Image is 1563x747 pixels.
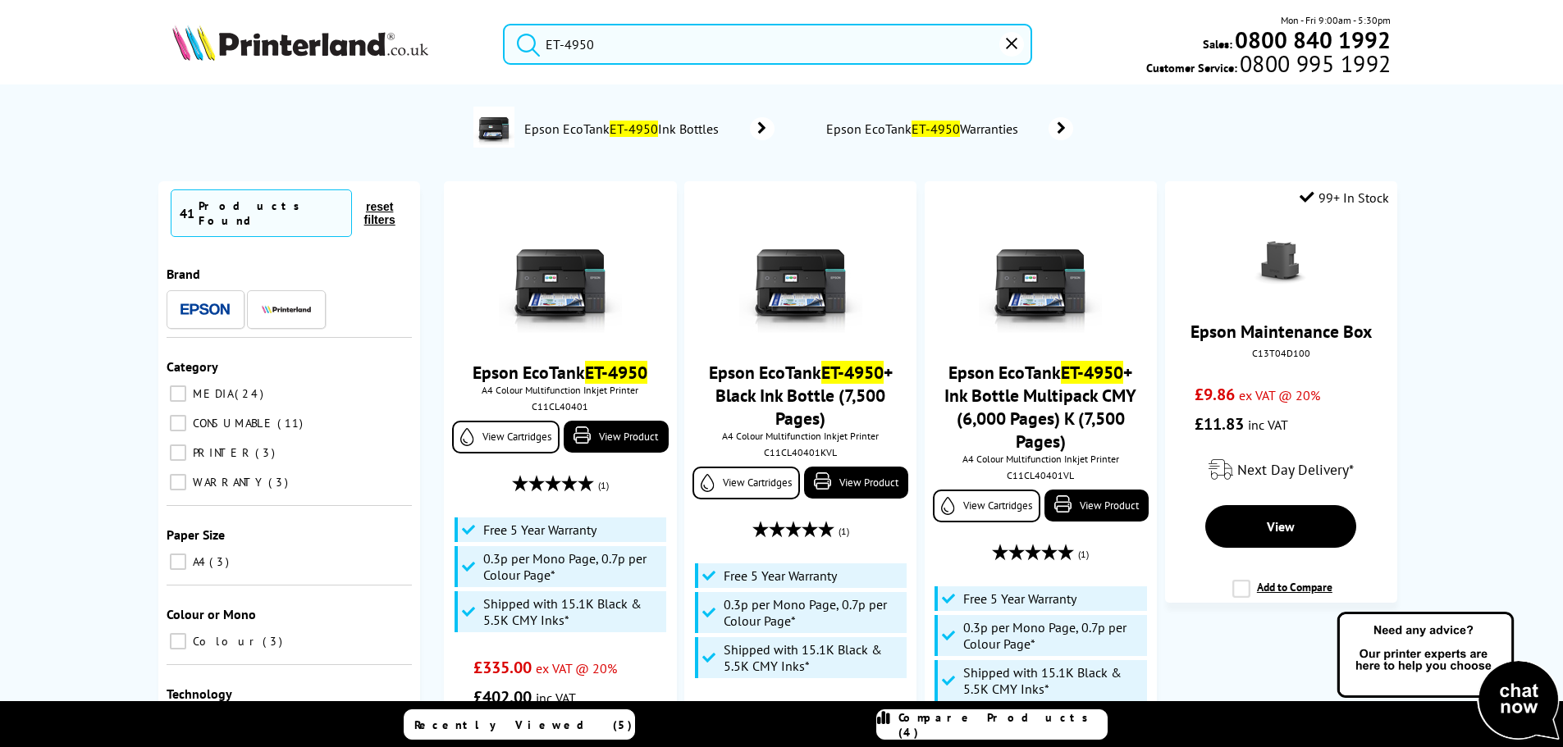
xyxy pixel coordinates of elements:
img: Open Live Chat window [1333,609,1563,744]
span: 3 [209,554,233,569]
a: Epson EcoTankET-4950 [473,361,647,384]
a: Printerland Logo [172,25,483,64]
span: PRINTER [189,445,254,460]
span: Compare Products (4) [898,710,1107,740]
img: Printerland Logo [172,25,428,61]
button: reset filters [352,199,408,227]
a: Epson EcoTankET-4950+ Ink Bottle Multipack CMY (6,000 Pages) K (7,500 Pages) [944,361,1136,453]
span: 0.3p per Mono Page, 0.7p per Colour Page* [963,619,1142,652]
input: WARRANTY 3 [170,474,186,490]
div: C11CL40401VL [937,469,1145,481]
span: View [1267,518,1295,535]
mark: ET-4950 [1061,361,1123,384]
img: epson-et-4950-deptimage.jpg [473,107,514,148]
span: Free 5 Year Warranty [963,590,1076,607]
img: epson-et-4950-front-small.jpg [499,210,622,333]
a: Epson EcoTankET-4950Warranties [824,117,1073,140]
img: epson-et-4950-front-small.jpg [739,210,862,333]
span: Mon - Fri 9:00am - 5:30pm [1281,12,1391,28]
a: View Cartridges [933,490,1040,522]
span: CONSUMABLE [189,416,276,430]
span: 0800 995 1992 [1237,56,1391,71]
span: A4 Colour Multifunction Inkjet Printer [933,453,1149,465]
span: ex VAT @ 20% [536,660,617,676]
span: WARRANTY [189,475,267,490]
a: Epson Maintenance Box [1191,320,1372,343]
span: Customer Service: [1146,56,1391,75]
img: epson-et-4950-front-small.jpg [979,210,1102,333]
mark: ET-4950 [821,361,884,384]
span: Colour or Mono [167,606,256,622]
span: £335.00 [473,657,532,678]
b: 0800 840 1992 [1235,25,1391,55]
span: ex VAT @ 20% [1239,387,1320,403]
span: Brand [167,266,200,282]
div: 99+ In Stock [1300,189,1389,206]
span: Category [167,358,218,375]
span: £402.00 [473,686,532,708]
span: 0.3p per Mono Page, 0.7p per Colour Page* [483,550,662,583]
a: View Product [804,467,908,499]
input: MEDIA 24 [170,385,186,402]
span: 11 [277,416,307,430]
span: 3 [263,634,286,649]
span: Shipped with 15.1K Black & 5.5K CMY Inks* [724,641,903,674]
span: Epson EcoTank Warranties [824,121,1024,137]
span: (1) [839,516,849,547]
a: View [1205,505,1356,548]
span: 24 [235,386,267,401]
input: CONSUMABLE 11 [170,415,186,431]
img: Epson-C13T04D100-Small.gif [1252,235,1309,292]
span: 0.3p per Mono Page, 0.7p per Colour Page* [724,596,903,629]
span: Next Day Delivery* [1237,460,1354,479]
span: Paper Size [167,526,225,543]
input: Search product or brand [503,24,1032,65]
div: C11CL40401KVL [697,446,904,458]
input: A4 3 [170,553,186,570]
span: inc VAT [536,690,576,706]
span: 3 [268,475,292,490]
a: 0800 840 1992 [1232,32,1391,48]
a: View Cartridges [692,467,800,499]
a: View Product [564,421,668,453]
span: Epson EcoTank Ink Bottles [523,121,725,137]
span: 41 [180,205,194,221]
a: Epson EcoTankET-4950+ Black Ink Bottle (7,500 Pages) [709,361,893,430]
span: £11.83 [1195,413,1244,435]
a: Recently Viewed (5) [404,709,635,740]
div: C11CL40401 [456,400,664,412]
span: 3 [255,445,279,460]
img: Printerland [262,305,311,313]
input: PRINTER 3 [170,444,186,461]
mark: ET-4950 [610,121,658,137]
div: Products Found [199,198,343,228]
span: Shipped with 15.1K Black & 5.5K CMY Inks* [963,664,1142,697]
div: C13T04D100 [1177,347,1385,359]
span: Sales: [1203,36,1232,52]
span: (1) [1078,539,1089,570]
span: Free 5 Year Warranty [483,522,596,538]
span: inc VAT [1248,417,1288,433]
a: View Cartridges [452,421,560,453]
span: A4 Colour Multifunction Inkjet Printer [452,384,668,396]
a: Compare Products (4) [876,709,1108,740]
mark: ET-4950 [585,361,647,384]
span: A4 Colour Multifunction Inkjet Printer [692,430,908,442]
span: Technology [167,686,232,702]
span: Colour [189,634,261,649]
span: £9.86 [1195,384,1235,405]
span: Free 5 Year Warranty [724,567,837,584]
img: Epson [181,303,230,316]
span: Recently Viewed (5) [414,717,633,732]
label: Add to Compare [1232,580,1332,611]
div: modal_delivery [1173,447,1389,493]
span: Shipped with 15.1K Black & 5.5K CMY Inks* [483,595,662,628]
span: (1) [598,470,609,501]
input: Colour 3 [170,633,186,649]
a: View Product [1044,490,1149,522]
mark: ET-4950 [912,121,960,137]
span: A4 [189,554,208,569]
a: Epson EcoTankET-4950Ink Bottles [523,107,775,151]
span: MEDIA [189,386,233,401]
